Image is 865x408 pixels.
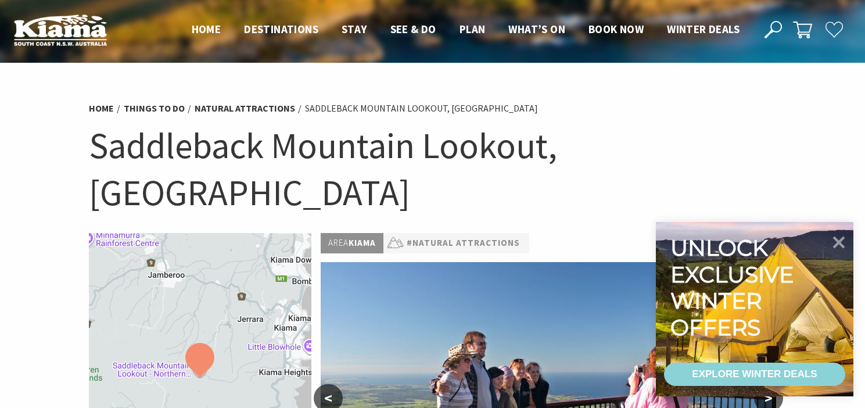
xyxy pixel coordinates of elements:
span: What’s On [508,22,565,36]
span: See & Do [390,22,436,36]
a: Natural Attractions [195,102,295,114]
span: Stay [342,22,367,36]
a: #Natural Attractions [407,236,520,250]
span: Home [192,22,221,36]
img: Kiama Logo [14,14,107,46]
a: Things To Do [124,102,185,114]
div: EXPLORE WINTER DEALS [692,363,817,386]
li: Saddleback Mountain Lookout, [GEOGRAPHIC_DATA] [305,101,538,116]
p: Kiama [321,233,383,253]
span: Plan [460,22,486,36]
span: Destinations [244,22,318,36]
span: Book now [588,22,644,36]
nav: Main Menu [180,20,751,40]
div: Unlock exclusive winter offers [670,235,799,341]
a: EXPLORE WINTER DEALS [664,363,845,386]
span: Winter Deals [667,22,740,36]
h1: Saddleback Mountain Lookout, [GEOGRAPHIC_DATA] [89,122,777,216]
span: Area [328,237,349,248]
a: Home [89,102,114,114]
